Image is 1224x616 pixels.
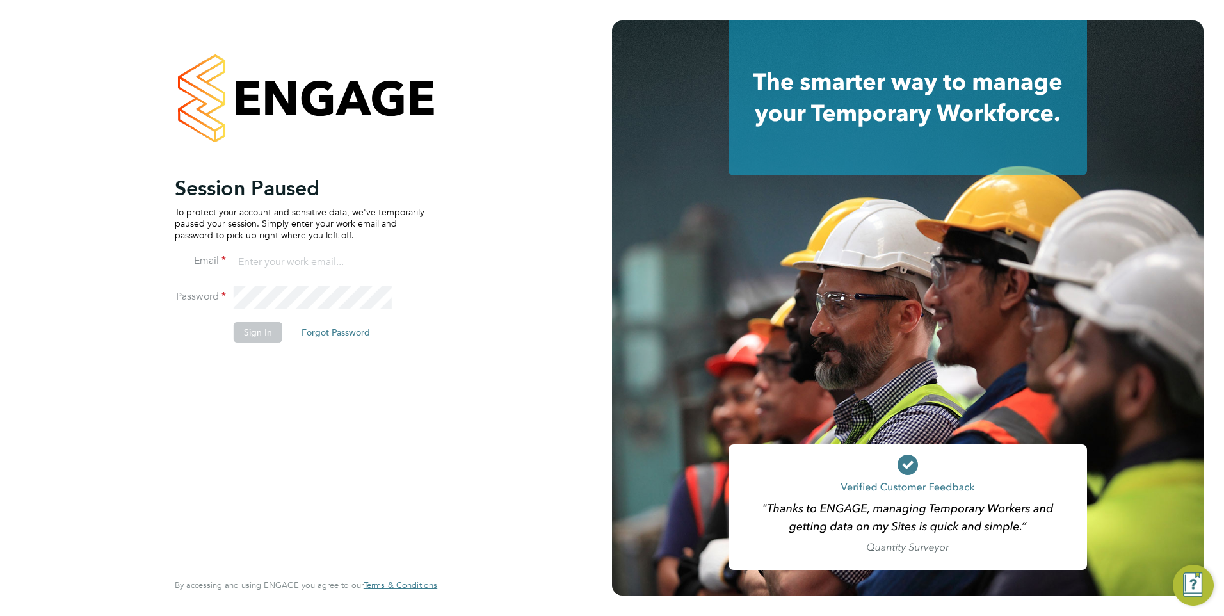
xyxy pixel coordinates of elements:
a: Terms & Conditions [364,580,437,590]
span: Terms & Conditions [364,580,437,590]
span: By accessing and using ENGAGE you agree to our [175,580,437,590]
input: Enter your work email... [234,251,392,274]
p: To protect your account and sensitive data, we've temporarily paused your session. Simply enter y... [175,206,424,241]
label: Password [175,290,226,304]
button: Forgot Password [291,322,380,343]
label: Email [175,254,226,268]
h2: Session Paused [175,175,424,201]
button: Sign In [234,322,282,343]
button: Engage Resource Center [1173,565,1214,606]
